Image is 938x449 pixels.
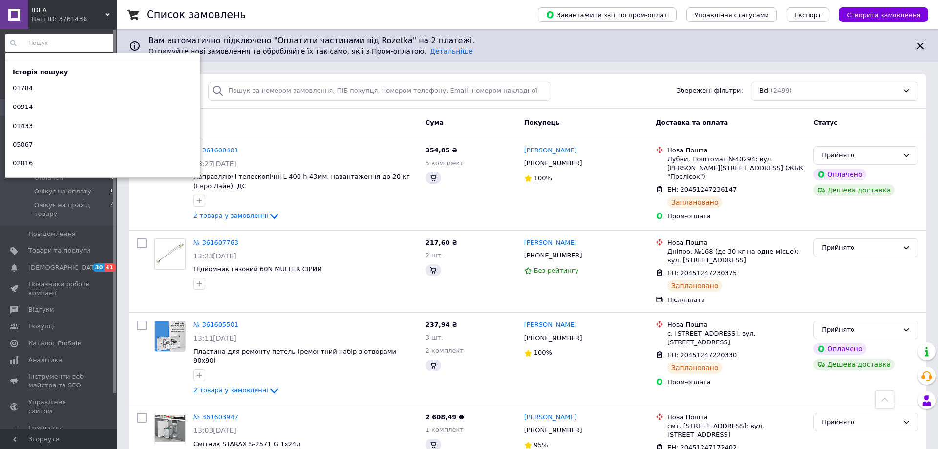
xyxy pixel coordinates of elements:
[759,86,769,96] span: Всі
[28,280,90,298] span: Показники роботи компанії
[524,321,577,330] a: [PERSON_NAME]
[426,334,443,341] span: 3 шт.
[147,9,246,21] h1: Список замовлень
[667,296,806,304] div: Післяплата
[5,138,40,151] div: 05067
[193,348,396,364] a: Пластина для ремонту петель (ремонтний набір з отворами 90х90)
[93,263,104,272] span: 30
[155,239,185,269] img: Фото товару
[813,184,895,196] div: Дешева доставка
[667,422,806,439] div: смт. [STREET_ADDRESS]: вул. [STREET_ADDRESS]
[694,11,769,19] span: Управління статусами
[28,339,81,348] span: Каталог ProSale
[524,238,577,248] a: [PERSON_NAME]
[534,349,552,356] span: 100%
[154,413,186,444] a: Фото товару
[667,413,806,422] div: Нова Пошта
[771,87,792,94] span: (2499)
[28,424,90,441] span: Гаманець компанії
[426,347,464,354] span: 2 комплект
[154,238,186,270] a: Фото товару
[426,239,458,246] span: 217,60 ₴
[667,212,806,221] div: Пром-оплата
[193,252,236,260] span: 13:23[DATE]
[34,201,111,218] span: Очікує на прихід товару
[813,169,866,180] div: Оплачено
[426,119,444,126] span: Cума
[28,372,90,390] span: Інструменти веб-майстра та SEO
[667,351,737,359] span: ЕН: 20451247220330
[193,427,236,434] span: 13:03[DATE]
[193,386,280,394] a: 2 товара у замовленні
[193,160,236,168] span: 13:27[DATE]
[794,11,822,19] span: Експорт
[193,334,236,342] span: 13:11[DATE]
[193,321,238,328] a: № 361605501
[104,263,115,272] span: 41
[193,265,322,273] a: Підйомник газовий 60N MULLER СІРИЙ
[5,82,40,95] div: 01784
[839,7,928,22] button: Створити замовлення
[426,159,464,167] span: 5 комплект
[155,415,185,442] img: Фото товару
[5,100,40,114] div: 00914
[149,35,907,46] span: Вам автоматично підключено "Оплатити частинами від Rozetka" на 2 платежі.
[534,441,548,449] span: 95%
[546,10,669,19] span: Завантажити звіт по пром-оплаті
[28,230,76,238] span: Повідомлення
[426,147,458,154] span: 354,85 ₴
[193,212,280,219] a: 2 товара у замовленні
[524,119,560,126] span: Покупець
[426,426,464,433] span: 1 комплект
[677,86,743,96] span: Збережені фільтри:
[193,386,268,394] span: 2 товара у замовленні
[813,359,895,370] div: Дешева доставка
[5,156,40,170] div: 02816
[847,11,920,19] span: Створити замовлення
[193,147,238,154] a: № 361608401
[28,356,62,364] span: Аналітика
[154,321,186,352] a: Фото товару
[667,196,723,208] div: Заплановано
[5,68,75,77] div: Історія пошуку
[28,305,54,314] span: Відгуки
[667,155,806,182] div: Лубни, Поштомат №40294: вул. [PERSON_NAME][STREET_ADDRESS] (ЖБК "Пролісок")
[34,187,91,196] span: Очікує на оплату
[686,7,777,22] button: Управління статусами
[534,174,552,182] span: 100%
[822,243,898,253] div: Прийнято
[193,440,300,448] span: Смітник STARAX S-2571 G 1х24л
[667,329,806,347] div: с. [STREET_ADDRESS]: вул. [STREET_ADDRESS]
[193,173,410,190] span: Направляючі телескопічні L-400 h-43мм, навантаження до 20 кг (Евро Лайн), ДС
[208,82,551,101] input: Пошук за номером замовлення, ПІБ покупця, номером телефону, Email, номером накладної
[656,119,728,126] span: Доставка та оплата
[5,34,115,52] input: Пошук
[28,263,101,272] span: [DEMOGRAPHIC_DATA]
[426,321,458,328] span: 237,94 ₴
[524,334,582,342] span: [PHONE_NUMBER]
[193,212,268,219] span: 2 товара у замовленні
[524,252,582,259] span: [PHONE_NUMBER]
[787,7,830,22] button: Експорт
[667,280,723,292] div: Заплановано
[193,239,238,246] a: № 361607763
[149,47,473,55] span: Отримуйте нові замовлення та обробляйте їх так само, як і з Пром-оплатою.
[534,267,579,274] span: Без рейтингу
[524,427,582,434] span: [PHONE_NUMBER]
[667,269,737,277] span: ЕН: 20451247230375
[32,6,105,15] span: IDEA
[813,343,866,355] div: Оплачено
[822,417,898,428] div: Прийнято
[667,362,723,374] div: Заплановано
[28,246,90,255] span: Товари та послуги
[193,413,238,421] a: № 361603947
[426,252,443,259] span: 2 шт.
[430,47,473,55] a: Детальніше
[28,398,90,415] span: Управління сайтом
[524,146,577,155] a: [PERSON_NAME]
[667,186,737,193] span: ЕН: 20451247236147
[822,150,898,161] div: Прийнято
[111,187,114,196] span: 0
